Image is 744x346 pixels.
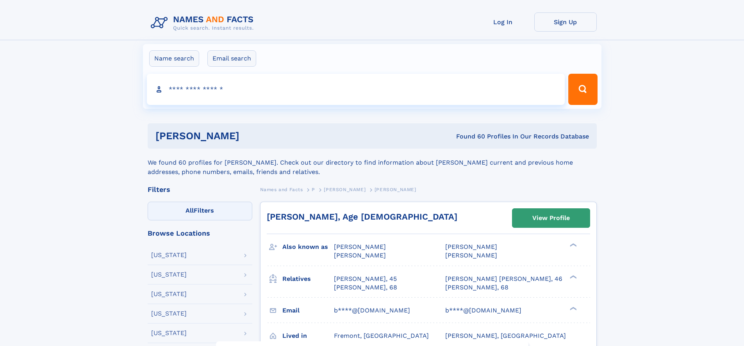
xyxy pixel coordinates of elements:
span: [PERSON_NAME] [375,187,416,192]
input: search input [147,74,565,105]
a: [PERSON_NAME], 68 [445,283,508,292]
h3: Relatives [282,272,334,286]
a: View Profile [512,209,590,227]
div: Browse Locations [148,230,252,237]
a: Names and Facts [260,185,303,194]
h3: Lived in [282,329,334,342]
div: [US_STATE] [151,330,187,336]
span: All [186,207,194,214]
a: [PERSON_NAME], 45 [334,275,397,283]
div: ❯ [568,243,577,248]
label: Filters [148,202,252,220]
a: Log In [472,12,534,32]
span: [PERSON_NAME] [445,252,497,259]
div: Filters [148,186,252,193]
div: View Profile [532,209,570,227]
a: [PERSON_NAME], Age [DEMOGRAPHIC_DATA] [267,212,457,222]
div: ❯ [568,306,577,311]
span: [PERSON_NAME] [324,187,366,192]
label: Name search [149,50,199,67]
span: [PERSON_NAME], [GEOGRAPHIC_DATA] [445,332,566,339]
div: [US_STATE] [151,271,187,278]
a: P [312,185,315,194]
h1: [PERSON_NAME] [155,131,348,141]
div: [US_STATE] [151,311,187,317]
label: Email search [207,50,256,67]
h3: Email [282,304,334,317]
span: Fremont, [GEOGRAPHIC_DATA] [334,332,429,339]
a: [PERSON_NAME] [PERSON_NAME], 46 [445,275,562,283]
span: [PERSON_NAME] [334,243,386,250]
a: Sign Up [534,12,597,32]
a: [PERSON_NAME], 68 [334,283,397,292]
span: [PERSON_NAME] [445,243,497,250]
div: [US_STATE] [151,252,187,258]
h3: Also known as [282,240,334,254]
span: [PERSON_NAME] [334,252,386,259]
span: P [312,187,315,192]
img: Logo Names and Facts [148,12,260,34]
a: [PERSON_NAME] [324,185,366,194]
div: Found 60 Profiles In Our Records Database [348,132,589,141]
button: Search Button [568,74,597,105]
div: ❯ [568,274,577,279]
div: We found 60 profiles for [PERSON_NAME]. Check out our directory to find information about [PERSON... [148,149,597,177]
div: [US_STATE] [151,291,187,297]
